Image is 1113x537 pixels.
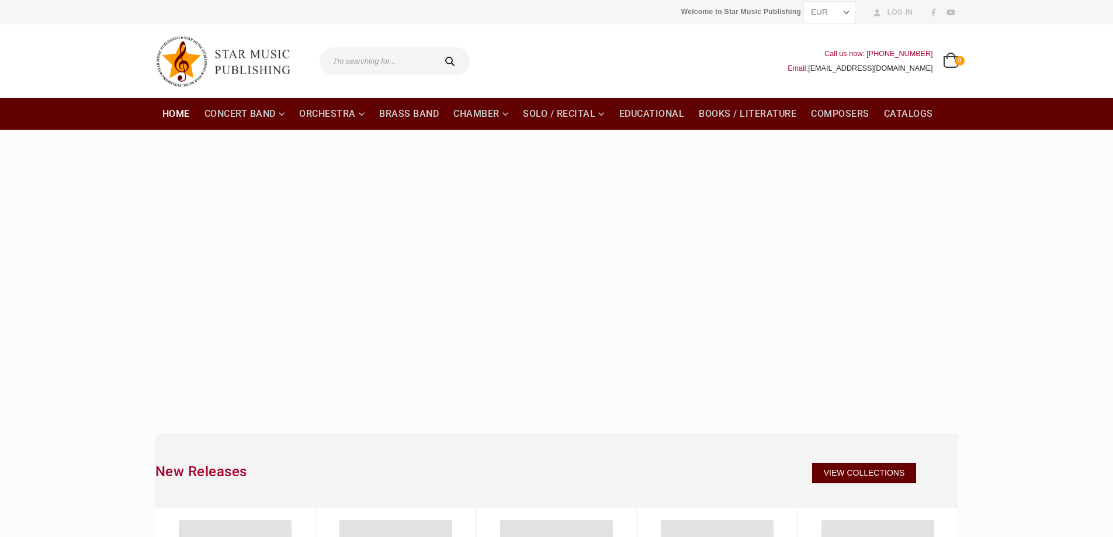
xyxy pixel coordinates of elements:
input: I'm searching for... [320,47,433,75]
a: Chamber [446,98,515,130]
h2: New Releases [155,463,753,480]
img: Star Music Publishing [155,30,301,92]
span: 0 [955,56,964,65]
a: Facebook [926,5,941,20]
a: Youtube [943,5,958,20]
a: Composers [804,98,876,130]
span: VIEW COLLECTIONS [824,467,904,479]
a: Brass Band [372,98,446,130]
span: Welcome to Star Music Publishing [681,3,801,20]
div: Call us now: [PHONE_NUMBER] [788,47,932,61]
a: Educational [612,98,692,130]
a: Log In [869,5,913,20]
a: Home [155,98,197,130]
a: Orchestra [292,98,372,130]
a: Solo / Recital [516,98,612,130]
a: VIEW COLLECTIONS [812,463,916,484]
a: Books / Literature [692,98,803,130]
a: [EMAIL_ADDRESS][DOMAIN_NAME] [808,64,932,72]
div: Email: [788,61,932,76]
a: Catalogs [877,98,940,130]
button: Search [433,47,470,75]
a: Concert Band [197,98,292,130]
